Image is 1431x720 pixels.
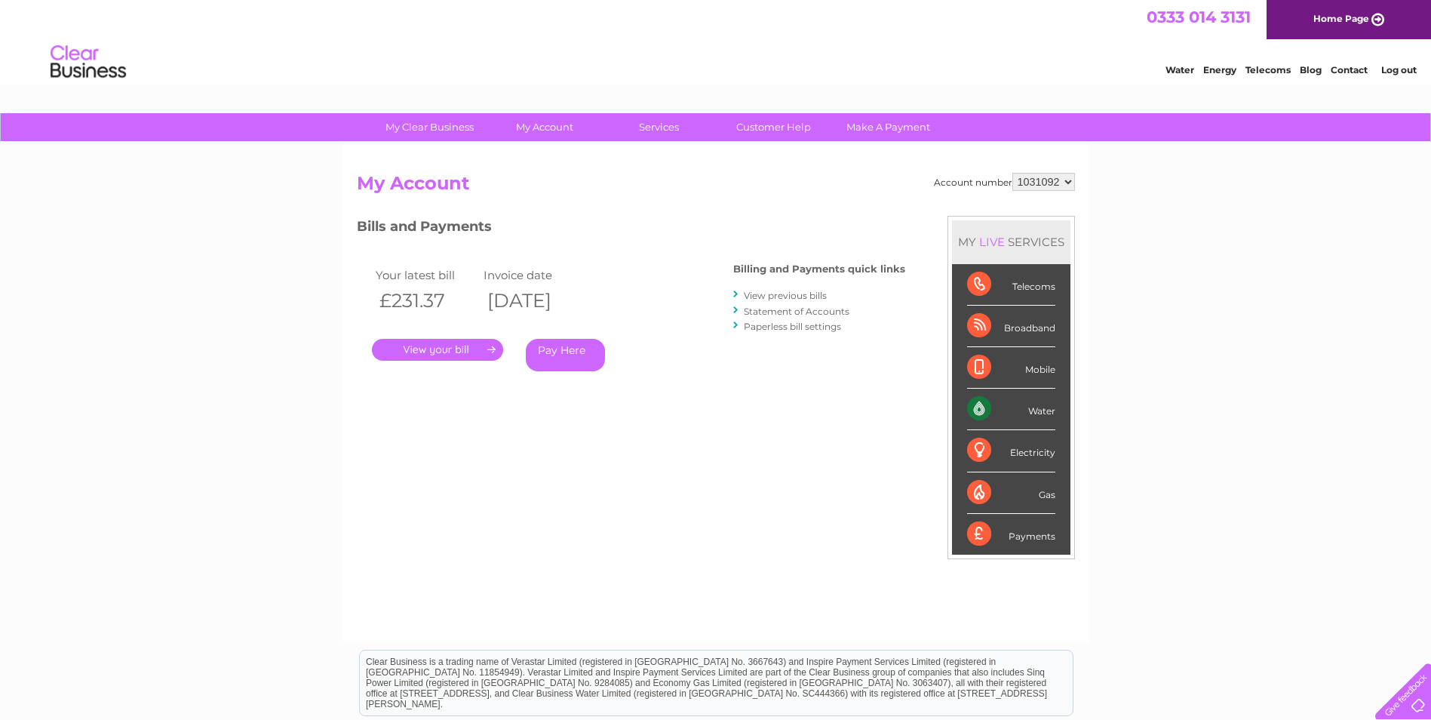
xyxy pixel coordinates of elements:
[934,173,1075,191] div: Account number
[1245,64,1291,75] a: Telecoms
[826,113,950,141] a: Make A Payment
[967,514,1055,555] div: Payments
[1381,64,1417,75] a: Log out
[967,264,1055,306] div: Telecoms
[367,113,492,141] a: My Clear Business
[480,265,588,285] td: Invoice date
[372,339,503,361] a: .
[711,113,836,141] a: Customer Help
[482,113,606,141] a: My Account
[372,285,481,316] th: £231.37
[372,265,481,285] td: Your latest bill
[744,321,841,332] a: Paperless bill settings
[1165,64,1194,75] a: Water
[744,306,849,317] a: Statement of Accounts
[357,173,1075,202] h2: My Account
[967,306,1055,347] div: Broadband
[597,113,721,141] a: Services
[1147,8,1251,26] a: 0333 014 3131
[357,216,905,242] h3: Bills and Payments
[967,472,1055,514] div: Gas
[744,290,827,301] a: View previous bills
[50,39,127,85] img: logo.png
[967,389,1055,430] div: Water
[967,347,1055,389] div: Mobile
[1203,64,1236,75] a: Energy
[360,8,1073,73] div: Clear Business is a trading name of Verastar Limited (registered in [GEOGRAPHIC_DATA] No. 3667643...
[1331,64,1368,75] a: Contact
[967,430,1055,472] div: Electricity
[480,285,588,316] th: [DATE]
[1300,64,1322,75] a: Blog
[526,339,605,371] a: Pay Here
[733,263,905,275] h4: Billing and Payments quick links
[976,235,1008,249] div: LIVE
[952,220,1070,263] div: MY SERVICES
